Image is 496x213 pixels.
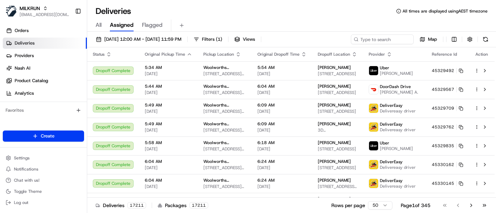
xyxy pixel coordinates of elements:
span: DoorDash Drive [380,84,411,89]
button: MILKRUNMILKRUN[EMAIL_ADDRESS][DOMAIN_NAME] [3,3,72,19]
button: [EMAIL_ADDRESS][DOMAIN_NAME] [20,12,69,17]
span: Providers [15,53,34,59]
span: [DATE] 12:00 AM - [DATE] 11:59 PM [104,36,181,42]
button: Settings [3,153,84,163]
span: 6:26 AM [257,196,307,202]
span: Product Catalog [15,78,48,84]
button: 45329835 [432,143,463,149]
button: 45330145 [432,181,463,186]
span: [PERSON_NAME] [318,121,351,127]
span: Original Dropoff Time [257,52,300,57]
span: Settings [14,155,30,161]
button: Notifications [3,164,84,174]
button: Refresh [481,34,490,44]
img: delivereasy_logo.png [369,104,378,113]
span: [PERSON_NAME] [380,71,413,76]
span: Delivereasy driver [380,127,416,133]
span: [DATE] [145,127,192,133]
button: [DATE] 12:00 AM - [DATE] 11:59 PM [93,34,185,44]
span: Notifications [14,166,38,172]
span: [PERSON_NAME] A. [380,89,418,95]
span: [PERSON_NAME] [380,146,413,151]
span: Flagged [142,21,163,29]
a: Analytics [3,88,87,99]
span: Assigned [110,21,134,29]
span: 6:04 AM [145,159,192,164]
span: DeliverEasy [380,121,403,127]
span: 6:09 AM [257,121,307,127]
a: Orders [3,25,87,36]
span: Log out [14,200,28,205]
span: Woolworths Supermarket [GEOGRAPHIC_DATA] - [GEOGRAPHIC_DATA] [203,65,246,70]
span: [STREET_ADDRESS] [318,90,358,95]
span: [DATE] [145,109,192,114]
span: 5:44 AM [145,84,192,89]
span: [STREET_ADDRESS] [318,165,358,171]
span: Original Pickup Time [145,52,185,57]
span: Map [428,36,437,42]
div: Favorites [3,105,84,116]
span: [DATE] [145,165,192,171]
h1: Deliveries [96,6,131,17]
span: ( 1 ) [216,36,222,42]
span: Woolworths Supermarket [GEOGRAPHIC_DATA] - [GEOGRAPHIC_DATA] [203,140,246,145]
span: [STREET_ADDRESS][PERSON_NAME] [203,90,246,95]
span: MILKRUN [20,5,40,12]
span: 6:24 AM [257,177,307,183]
span: All [96,21,102,29]
span: [STREET_ADDRESS] [318,71,358,77]
img: uber-new-logo.jpeg [369,66,378,75]
button: Create [3,131,84,142]
span: [PERSON_NAME] [318,159,351,164]
span: Nash AI [15,65,30,71]
span: [DATE] [257,184,307,189]
span: [STREET_ADDRESS][PERSON_NAME] [203,146,246,152]
span: 6:04 AM [257,84,307,89]
span: Status [93,52,105,57]
span: Delivereasy driver [380,183,416,189]
span: DeliverEasy [380,159,403,165]
div: Deliveries [96,202,146,209]
span: DeliverEasy [380,178,403,183]
span: 5:58 AM [145,140,192,145]
span: [STREET_ADDRESS][PERSON_NAME] [203,184,246,189]
input: Type to search [351,34,414,44]
span: Dropoff Location [318,52,350,57]
span: Uber [380,140,389,146]
button: 45329567 [432,87,463,92]
span: [STREET_ADDRESS][PERSON_NAME] [318,184,358,189]
span: Views [243,36,255,42]
button: Chat with us! [3,175,84,185]
span: [DATE] [257,71,307,77]
span: Analytics [15,90,34,96]
span: Pickup Location [203,52,234,57]
span: [PERSON_NAME] [318,102,351,108]
span: [DATE] [257,109,307,114]
span: [STREET_ADDRESS] [318,146,358,152]
span: Provider [369,52,385,57]
div: 17211 [189,202,208,208]
span: Create [41,133,54,139]
span: [DATE] [257,90,307,95]
span: All times are displayed using AEST timezone [403,8,488,14]
span: Woolworths Supermarket [GEOGRAPHIC_DATA] - [GEOGRAPHIC_DATA] [203,102,246,108]
span: [PERSON_NAME] [318,65,351,70]
button: Map [416,34,440,44]
span: 3D [STREET_ADDRESS] [318,127,358,133]
span: 5:34 AM [145,65,192,70]
span: [DATE] [145,184,192,189]
span: [DATE] [257,146,307,152]
span: Woolworths Supermarket [GEOGRAPHIC_DATA] - [GEOGRAPHIC_DATA] [203,121,246,127]
span: Orders [15,27,29,34]
img: doordash_logo_v2.png [369,85,378,94]
span: 6:09 AM [257,102,307,108]
span: 5:54 AM [257,65,307,70]
span: Uber [380,197,389,202]
span: Toggle Theme [14,189,42,194]
span: [DATE] [145,71,192,77]
span: [PERSON_NAME] [318,140,351,145]
span: Uber [380,65,389,71]
a: Deliveries [3,38,87,49]
span: [PERSON_NAME] [318,84,351,89]
img: delivereasy_logo.png [369,160,378,169]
